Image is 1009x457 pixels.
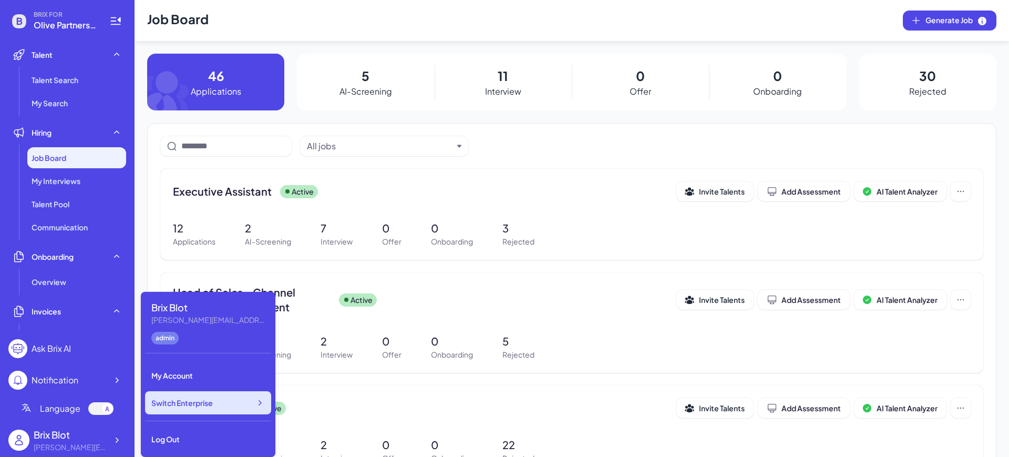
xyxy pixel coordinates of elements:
span: Olive Partners Management [34,19,97,32]
span: Talent Pool [32,199,69,209]
div: Add Assessment [767,403,841,413]
p: 0 [636,66,645,85]
span: Language [40,402,80,415]
span: Head of Sales - Channel Resource Management [173,285,331,314]
p: AI-Screening [339,85,392,98]
button: AI Talent Analyzer [854,181,946,201]
span: Talent [32,49,53,60]
span: AI Talent Analyzer [877,403,938,413]
p: 7 [321,220,353,236]
p: 0 [431,220,473,236]
div: Add Assessment [767,294,841,305]
p: Rejected [502,349,534,360]
p: Rejected [502,236,534,247]
div: Notification [32,374,78,387]
span: AI Talent Analyzer [877,187,938,196]
span: BRIX FOR [34,11,97,19]
span: My Search [32,98,68,108]
p: Active [351,294,373,306]
span: AI Talent Analyzer [877,295,938,304]
div: Brix Blot [34,428,107,442]
p: Onboarding [431,236,473,247]
p: Active [292,186,314,197]
p: 0 [773,66,782,85]
p: AI-Screening [245,236,291,247]
p: Applications [191,85,241,98]
div: My Account [145,364,271,387]
p: 0 [431,333,473,349]
p: Onboarding [753,85,802,98]
button: Add Assessment [758,181,850,201]
p: 11 [498,66,508,85]
span: Invite Talents [699,187,745,196]
div: All jobs [307,140,336,153]
span: Job Board [32,153,66,163]
button: Add Assessment [758,290,850,310]
p: 30 [919,66,936,85]
button: All jobs [307,140,453,153]
span: Communication [32,222,88,232]
p: Rejected [909,85,946,98]
div: Ask Brix AI [32,342,71,355]
button: Invite Talents [676,181,754,201]
p: 0 [382,333,401,349]
span: Invoices [32,306,61,317]
span: Switch Enterprise [151,398,213,408]
p: 22 [502,437,534,453]
span: Generate Job [925,15,987,26]
p: 2 [245,220,291,236]
p: Offer [382,349,401,360]
div: blake@joinbrix.com [34,442,107,453]
p: 5 [502,333,534,349]
img: user_logo.png [8,430,29,451]
p: 2 [321,333,353,349]
span: Invite Talents [699,295,745,304]
button: Invite Talents [676,290,754,310]
p: 5 [362,66,369,85]
p: Interview [321,236,353,247]
p: Onboarding [431,349,473,360]
span: Overview [32,277,66,287]
button: Invite Talents [676,398,754,418]
p: 3 [502,220,534,236]
button: Generate Job [903,11,996,31]
span: Onboarding [32,251,74,262]
span: Talent Search [32,75,78,85]
div: Brix Blot [151,300,267,314]
div: blake@joinbrix.com [151,314,267,326]
p: 0 [382,220,401,236]
span: Hiring [32,127,52,138]
div: Log Out [145,428,271,451]
div: admin [151,332,179,344]
button: Add Assessment [758,398,850,418]
p: Interview [485,85,521,98]
p: Applications [173,236,215,247]
p: Interview [321,349,353,360]
div: Add Assessment [767,186,841,197]
p: 0 [382,437,401,453]
p: Offer [382,236,401,247]
p: Offer [630,85,651,98]
p: 2 [321,437,353,453]
span: Invite Talents [699,403,745,413]
p: 12 [173,220,215,236]
button: AI Talent Analyzer [854,398,946,418]
p: 0 [431,437,473,453]
span: Executive Assistant [173,184,272,199]
span: My Interviews [32,176,80,186]
button: AI Talent Analyzer [854,290,946,310]
p: 46 [208,66,224,85]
